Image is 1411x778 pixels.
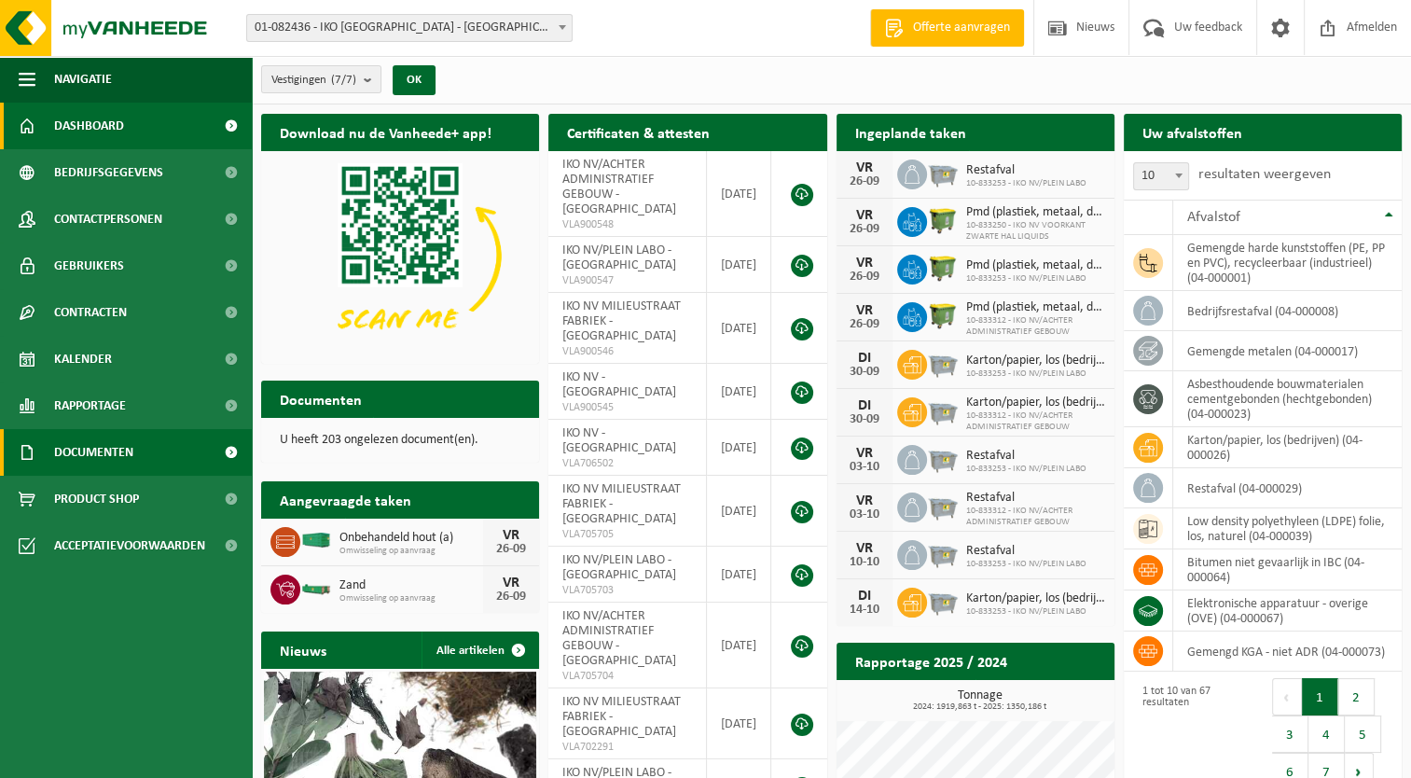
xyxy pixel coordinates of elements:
[966,273,1105,285] span: 10-833253 - IKO NV/PLEIN LABO
[966,368,1105,380] span: 10-833253 - IKO NV/PLEIN LABO
[846,446,883,461] div: VR
[927,395,959,426] img: WB-2500-GAL-GY-01
[339,578,483,593] span: Zand
[707,688,771,759] td: [DATE]
[1173,427,1402,468] td: karton/papier, los (bedrijven) (04-000026)
[966,163,1086,178] span: Restafval
[966,396,1105,410] span: Karton/papier, los (bedrijven)
[280,434,520,447] p: U heeft 203 ongelezen document(en).
[54,196,162,243] span: Contactpersonen
[331,74,356,86] count: (7/7)
[562,217,692,232] span: VLA900548
[261,381,380,417] h2: Documenten
[908,19,1015,37] span: Offerte aanvragen
[846,493,883,508] div: VR
[966,410,1105,433] span: 10-833312 - IKO NV/ACHTER ADMINISTRATIEF GEBOUW
[707,476,771,547] td: [DATE]
[846,702,1114,712] span: 2024: 1919,863 t - 2025: 1350,186 t
[261,632,345,668] h2: Nieuws
[927,347,959,379] img: WB-2500-GAL-GY-01
[966,178,1086,189] span: 10-833253 - IKO NV/PLEIN LABO
[846,461,883,474] div: 03-10
[1173,331,1402,371] td: gemengde metalen (04-000017)
[966,559,1086,570] span: 10-833253 - IKO NV/PLEIN LABO
[1173,291,1402,331] td: bedrijfsrestafval (04-000008)
[339,546,483,557] span: Omwisseling op aanvraag
[846,318,883,331] div: 26-09
[1124,114,1261,150] h2: Uw afvalstoffen
[975,679,1113,716] a: Bekijk rapportage
[966,205,1105,220] span: Pmd (plastiek, metaal, drankkartons) (bedrijven)
[54,382,126,429] span: Rapportage
[562,243,676,272] span: IKO NV/PLEIN LABO - [GEOGRAPHIC_DATA]
[966,544,1086,559] span: Restafval
[1134,163,1188,189] span: 10
[846,208,883,223] div: VR
[562,740,692,755] span: VLA702291
[837,114,985,150] h2: Ingeplande taken
[300,579,332,596] img: HK-XC-10-GN-00
[1173,549,1402,590] td: bitumen niet gevaarlijk in IBC (04-000064)
[54,476,139,522] span: Product Shop
[846,589,883,604] div: DI
[927,157,959,188] img: WB-2500-GAL-GY-01
[54,522,205,569] span: Acceptatievoorwaarden
[492,528,530,543] div: VR
[492,576,530,590] div: VR
[54,336,112,382] span: Kalender
[846,303,883,318] div: VR
[247,15,572,41] span: 01-082436 - IKO NV - ANTWERPEN
[562,426,676,455] span: IKO NV - [GEOGRAPHIC_DATA]
[1338,678,1375,715] button: 2
[707,364,771,420] td: [DATE]
[562,370,676,399] span: IKO NV - [GEOGRAPHIC_DATA]
[846,689,1114,712] h3: Tonnage
[846,160,883,175] div: VR
[846,508,883,521] div: 03-10
[846,351,883,366] div: DI
[927,537,959,569] img: WB-2500-GAL-GY-01
[846,398,883,413] div: DI
[562,553,676,582] span: IKO NV/PLEIN LABO - [GEOGRAPHIC_DATA]
[339,593,483,604] span: Omwisseling op aanvraag
[846,271,883,284] div: 26-09
[1345,715,1381,753] button: 5
[846,366,883,379] div: 30-09
[1173,632,1402,672] td: gemengd KGA - niet ADR (04-000073)
[707,237,771,293] td: [DATE]
[1173,235,1402,291] td: gemengde harde kunststoffen (PE, PP en PVC), recycleerbaar (industrieel) (04-000001)
[837,643,1026,679] h2: Rapportage 2025 / 2024
[927,204,959,236] img: WB-1100-HPE-GN-50
[1173,371,1402,427] td: asbesthoudende bouwmaterialen cementgebonden (hechtgebonden) (04-000023)
[562,158,676,216] span: IKO NV/ACHTER ADMINISTRATIEF GEBOUW - [GEOGRAPHIC_DATA]
[707,293,771,364] td: [DATE]
[966,506,1105,528] span: 10-833312 - IKO NV/ACHTER ADMINISTRATIEF GEBOUW
[846,604,883,617] div: 14-10
[966,354,1105,368] span: Karton/papier, los (bedrijven)
[1133,162,1189,190] span: 10
[339,531,483,546] span: Onbehandeld hout (a)
[54,103,124,149] span: Dashboard
[54,429,133,476] span: Documenten
[54,289,127,336] span: Contracten
[927,442,959,474] img: WB-2500-GAL-GY-01
[707,547,771,603] td: [DATE]
[966,449,1086,464] span: Restafval
[562,527,692,542] span: VLA705705
[492,543,530,556] div: 26-09
[707,151,771,237] td: [DATE]
[966,606,1105,618] span: 10-833253 - IKO NV/PLEIN LABO
[1198,167,1331,182] label: resultaten weergeven
[846,413,883,426] div: 30-09
[562,669,692,684] span: VLA705704
[846,223,883,236] div: 26-09
[562,456,692,471] span: VLA706502
[707,603,771,688] td: [DATE]
[966,258,1105,273] span: Pmd (plastiek, metaal, drankkartons) (bedrijven)
[1173,590,1402,632] td: elektronische apparatuur - overige (OVE) (04-000067)
[1187,210,1240,225] span: Afvalstof
[562,482,681,526] span: IKO NV MILIEUSTRAAT FABRIEK - [GEOGRAPHIC_DATA]
[548,114,728,150] h2: Certificaten & attesten
[927,299,959,331] img: WB-1100-HPE-GN-50
[393,65,436,95] button: OK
